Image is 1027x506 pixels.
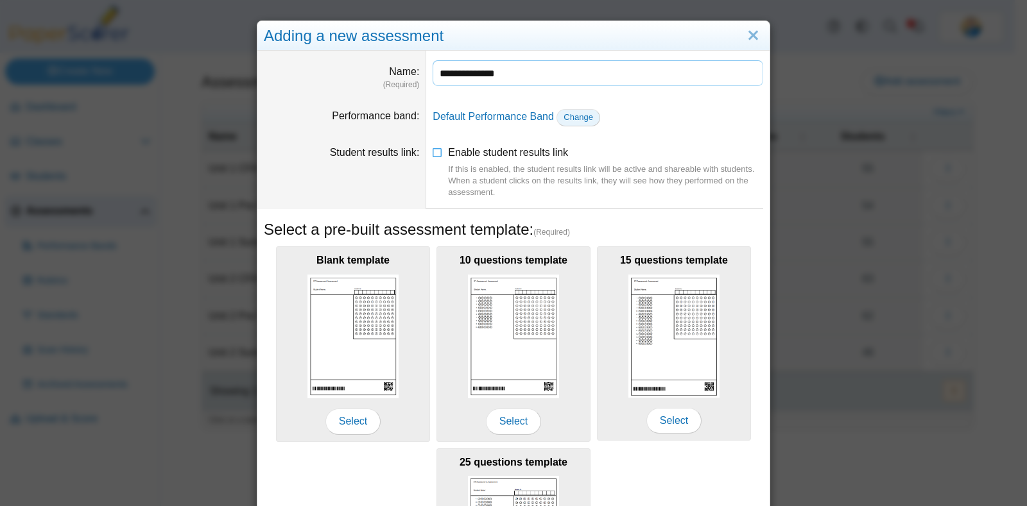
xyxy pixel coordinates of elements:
[533,227,570,238] span: (Required)
[557,109,600,126] a: Change
[628,274,720,398] img: scan_sheet_15_questions.png
[330,147,420,158] label: Student results link
[448,164,763,199] div: If this is enabled, the student results link will be active and shareable with students. When a s...
[264,219,763,240] h5: Select a pre-built assessment template:
[325,409,381,434] span: Select
[620,255,728,266] b: 15 questions template
[460,457,567,468] b: 25 questions template
[433,111,554,122] a: Default Performance Band
[257,21,770,51] div: Adding a new assessment
[332,110,419,121] label: Performance band
[307,274,399,398] img: scan_sheet_blank.png
[389,66,419,77] label: Name
[743,25,763,47] a: Close
[468,274,559,398] img: scan_sheet_10_questions.png
[316,255,390,266] b: Blank template
[486,409,541,434] span: Select
[264,80,419,90] dfn: (Required)
[460,255,567,266] b: 10 questions template
[448,147,763,199] span: Enable student results link
[646,408,702,434] span: Select
[564,112,593,122] span: Change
